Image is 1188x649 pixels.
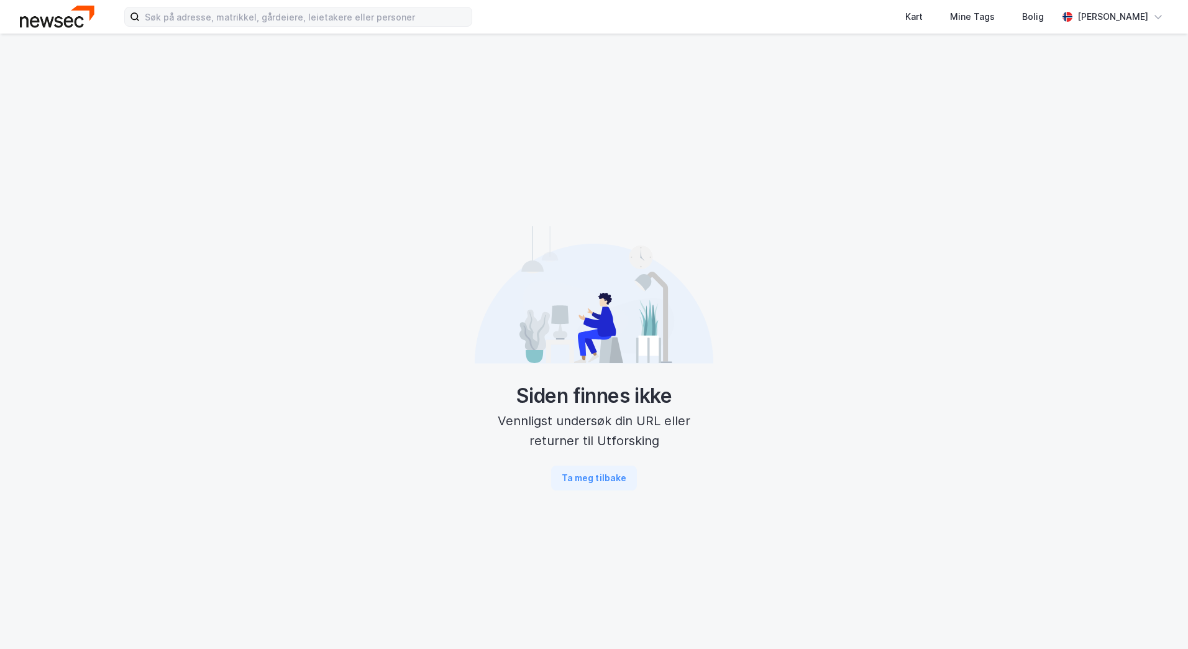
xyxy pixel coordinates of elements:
[950,9,995,24] div: Mine Tags
[1022,9,1044,24] div: Bolig
[1126,589,1188,649] iframe: Chat Widget
[475,384,713,408] div: Siden finnes ikke
[1126,589,1188,649] div: Kontrollprogram for chat
[1077,9,1148,24] div: [PERSON_NAME]
[551,466,637,490] button: Ta meg tilbake
[20,6,94,27] img: newsec-logo.f6e21ccffca1b3a03d2d.png
[905,9,923,24] div: Kart
[140,7,472,26] input: Søk på adresse, matrikkel, gårdeiere, leietakere eller personer
[475,411,713,451] div: Vennligst undersøk din URL eller returner til Utforsking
